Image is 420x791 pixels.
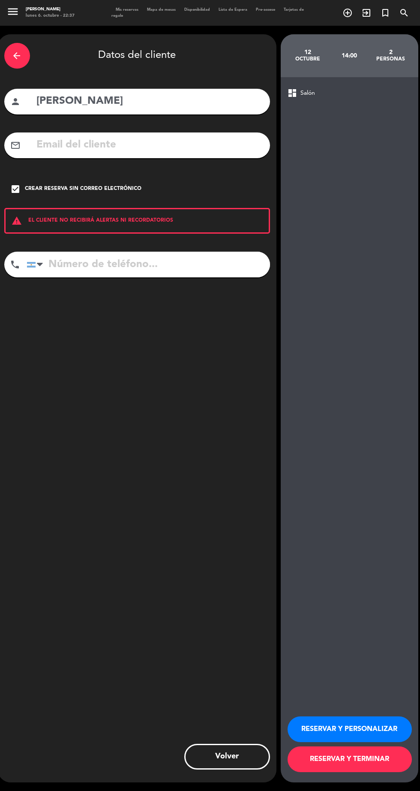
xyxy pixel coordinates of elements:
div: [PERSON_NAME] [26,6,75,13]
button: RESERVAR Y PERSONALIZAR [288,716,412,742]
div: personas [370,56,411,63]
div: 12 [287,49,329,56]
i: menu [6,5,19,18]
i: exit_to_app [361,8,372,18]
div: Datos del cliente [4,41,270,71]
span: Mapa de mesas [143,8,180,12]
span: Mis reservas [111,8,143,12]
input: Número de teléfono... [27,252,270,277]
span: Disponibilidad [180,8,214,12]
button: menu [6,5,19,20]
i: search [399,8,409,18]
i: person [11,96,21,107]
button: Volver [184,744,270,770]
div: EL CLIENTE NO RECIBIRÁ ALERTAS NI RECORDATORIOS [4,208,270,234]
div: 2 [370,49,411,56]
span: Lista de Espera [214,8,252,12]
div: 14:00 [328,41,370,71]
i: turned_in_not [380,8,390,18]
div: octubre [287,56,329,63]
span: Pre-acceso [252,8,279,12]
input: Nombre del cliente [36,93,264,110]
i: arrow_back [12,51,22,61]
i: mail_outline [11,140,21,150]
i: warning [6,216,29,226]
div: lunes 6. octubre - 22:37 [26,13,75,19]
div: Crear reserva sin correo electrónico [25,185,142,193]
span: dashboard [288,88,298,98]
input: Email del cliente [36,136,264,154]
i: phone [10,259,21,270]
button: RESERVAR Y TERMINAR [288,746,412,772]
span: Salón [301,88,315,98]
i: add_circle_outline [342,8,353,18]
div: Argentina: +54 [27,252,47,277]
i: check_box [11,184,21,194]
